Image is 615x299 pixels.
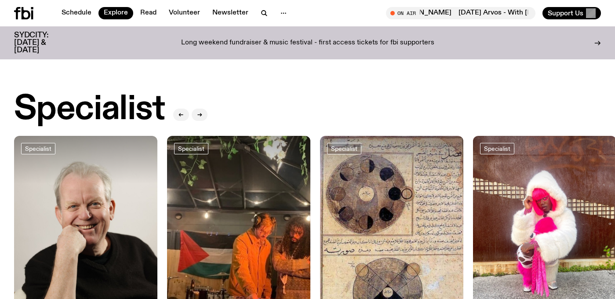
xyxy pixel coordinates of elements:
[164,7,205,19] a: Volunteer
[21,143,55,154] a: Specialist
[178,145,204,152] span: Specialist
[331,145,357,152] span: Specialist
[135,7,162,19] a: Read
[327,143,361,154] a: Specialist
[14,32,70,54] h3: SYDCITY: [DATE] & [DATE]
[386,7,535,19] button: On Air[DATE] Arvos - With [PERSON_NAME][DATE] Arvos - With [PERSON_NAME]
[25,145,51,152] span: Specialist
[542,7,601,19] button: Support Us
[484,145,510,152] span: Specialist
[56,7,97,19] a: Schedule
[207,7,254,19] a: Newsletter
[548,9,583,17] span: Support Us
[480,143,514,154] a: Specialist
[98,7,133,19] a: Explore
[14,93,164,126] h2: Specialist
[174,143,208,154] a: Specialist
[181,39,434,47] p: Long weekend fundraiser & music festival - first access tickets for fbi supporters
